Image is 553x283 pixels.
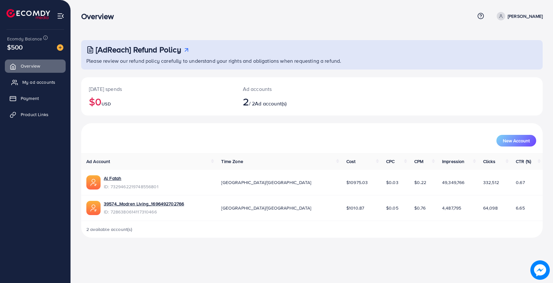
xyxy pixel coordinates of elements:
img: logo [6,9,50,19]
span: My ad accounts [22,79,55,85]
span: CPC [386,158,395,165]
span: [GEOGRAPHIC_DATA]/[GEOGRAPHIC_DATA] [221,205,311,211]
h2: / 2 [243,95,343,108]
p: [PERSON_NAME] [508,12,543,20]
span: $0.76 [414,205,426,211]
span: Product Links [21,111,49,118]
span: 64,098 [483,205,498,211]
span: 2 [243,94,249,109]
span: Ad Account [86,158,110,165]
a: Payment [5,92,66,105]
img: ic-ads-acc.e4c84228.svg [86,201,101,215]
h2: $0 [89,95,227,108]
span: 332,512 [483,179,499,186]
img: ic-ads-acc.e4c84228.svg [86,175,101,190]
span: Impression [442,158,465,165]
span: ID: 7329462219748556801 [104,183,158,190]
span: ID: 7286380614117310466 [104,209,184,215]
button: New Account [496,135,536,147]
span: Time Zone [221,158,243,165]
span: 0.67 [516,179,525,186]
a: Product Links [5,108,66,121]
span: Ad account(s) [255,100,287,107]
a: Al Fatah [104,175,121,181]
span: Ecomdy Balance [7,36,42,42]
a: 39574_Modren Living_1696492702766 [104,201,184,207]
span: $500 [7,42,23,52]
span: $0.22 [414,179,426,186]
span: 2 available account(s) [86,226,133,233]
span: USD [102,101,111,107]
span: Clicks [483,158,495,165]
span: 4,487,795 [442,205,461,211]
span: 49,349,766 [442,179,465,186]
a: Overview [5,60,66,72]
img: menu [57,12,64,20]
img: image [530,260,550,280]
span: Payment [21,95,39,102]
a: [PERSON_NAME] [494,12,543,20]
span: [GEOGRAPHIC_DATA]/[GEOGRAPHIC_DATA] [221,179,311,186]
h3: Overview [81,12,119,21]
h3: [AdReach] Refund Policy [96,45,181,54]
img: image [57,44,63,51]
span: Overview [21,63,40,69]
span: New Account [503,138,530,143]
p: [DATE] spends [89,85,227,93]
span: CPM [414,158,423,165]
p: Please review our refund policy carefully to understand your rights and obligations when requesti... [86,57,539,65]
span: $1010.87 [346,205,364,211]
span: CTR (%) [516,158,531,165]
span: $0.03 [386,179,398,186]
span: Cost [346,158,356,165]
a: My ad accounts [5,76,66,89]
span: $0.05 [386,205,398,211]
span: 6.65 [516,205,525,211]
span: $10975.03 [346,179,368,186]
p: Ad accounts [243,85,343,93]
